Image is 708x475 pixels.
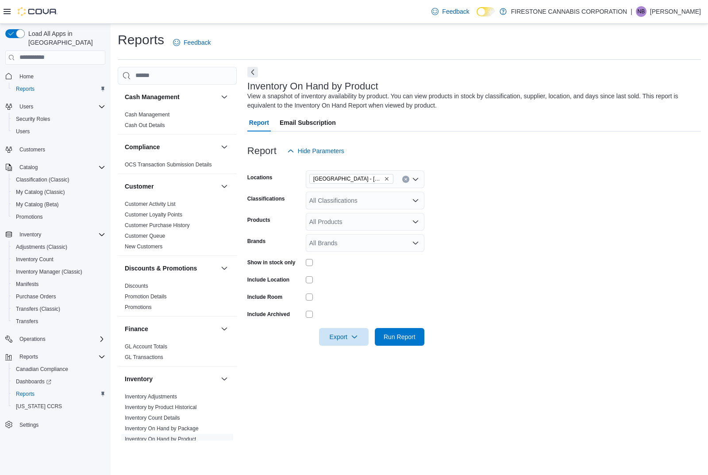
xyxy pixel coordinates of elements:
[19,103,33,110] span: Users
[219,374,230,384] button: Inventory
[16,268,82,275] span: Inventory Manager (Classic)
[118,341,237,366] div: Finance
[125,212,182,218] a: Customer Loyalty Points
[16,378,51,385] span: Dashboards
[284,142,348,160] button: Hide Parameters
[16,201,59,208] span: My Catalog (Beta)
[118,281,237,316] div: Discounts & Promotions
[16,420,42,430] a: Settings
[249,114,269,131] span: Report
[9,388,109,400] button: Reports
[16,256,54,263] span: Inventory Count
[12,266,105,277] span: Inventory Manager (Classic)
[12,254,105,265] span: Inventory Count
[125,354,163,360] a: GL Transactions
[12,84,105,94] span: Reports
[12,84,38,94] a: Reports
[125,283,148,289] a: Discounts
[125,93,180,101] h3: Cash Management
[125,414,180,421] span: Inventory Count Details
[650,6,701,17] p: [PERSON_NAME]
[2,100,109,113] button: Users
[247,293,282,301] label: Include Room
[19,336,46,343] span: Operations
[442,7,469,16] span: Feedback
[9,400,109,413] button: [US_STATE] CCRS
[16,419,105,430] span: Settings
[12,126,33,137] a: Users
[16,403,62,410] span: [US_STATE] CCRS
[16,71,105,82] span: Home
[12,187,105,197] span: My Catalog (Classic)
[16,351,105,362] span: Reports
[125,222,190,229] span: Customer Purchase History
[16,305,60,313] span: Transfers (Classic)
[412,218,419,225] button: Open list of options
[12,316,42,327] a: Transfers
[169,34,214,51] a: Feedback
[19,164,38,171] span: Catalog
[16,144,105,155] span: Customers
[12,304,64,314] a: Transfers (Classic)
[247,311,290,318] label: Include Archived
[247,67,258,77] button: Next
[12,114,54,124] a: Security Roles
[125,293,167,300] span: Promotion Details
[16,176,69,183] span: Classification (Classic)
[16,101,105,112] span: Users
[247,216,270,224] label: Products
[2,418,109,431] button: Settings
[16,390,35,398] span: Reports
[118,31,164,49] h1: Reports
[12,279,42,290] a: Manifests
[125,161,212,168] span: OCS Transaction Submission Details
[125,201,176,207] a: Customer Activity List
[477,7,495,16] input: Dark Mode
[125,415,180,421] a: Inventory Count Details
[412,197,419,204] button: Open list of options
[125,404,197,411] span: Inventory by Product Historical
[9,198,109,211] button: My Catalog (Beta)
[12,199,62,210] a: My Catalog (Beta)
[12,401,105,412] span: Washington CCRS
[25,29,105,47] span: Load All Apps in [GEOGRAPHIC_DATA]
[280,114,336,131] span: Email Subscription
[125,201,176,208] span: Customer Activity List
[16,334,105,344] span: Operations
[313,174,382,183] span: [GEOGRAPHIC_DATA] - [GEOGRAPHIC_DATA]
[9,253,109,266] button: Inventory Count
[9,125,109,138] button: Users
[16,101,37,112] button: Users
[9,290,109,303] button: Purchase Orders
[12,364,105,375] span: Canadian Compliance
[16,128,30,135] span: Users
[125,404,197,410] a: Inventory by Product Historical
[125,375,153,383] h3: Inventory
[16,116,50,123] span: Security Roles
[412,239,419,247] button: Open list of options
[309,174,393,184] span: Cannabis Station - Edmonton
[118,109,237,134] div: Cash Management
[125,182,154,191] h3: Customer
[9,83,109,95] button: Reports
[125,162,212,168] a: OCS Transaction Submission Details
[12,242,105,252] span: Adjustments (Classic)
[5,66,105,454] nav: Complex example
[12,187,69,197] a: My Catalog (Classic)
[12,389,38,399] a: Reports
[219,92,230,102] button: Cash Management
[384,332,416,341] span: Run Report
[125,304,152,311] span: Promotions
[2,228,109,241] button: Inventory
[12,174,73,185] a: Classification (Classic)
[125,243,162,250] a: New Customers
[16,318,38,325] span: Transfers
[19,353,38,360] span: Reports
[384,176,389,182] button: Remove Cannabis Station - Edmonton from selection in this group
[125,324,148,333] h3: Finance
[125,393,177,400] span: Inventory Adjustments
[125,122,165,128] a: Cash Out Details
[9,266,109,278] button: Inventory Manager (Classic)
